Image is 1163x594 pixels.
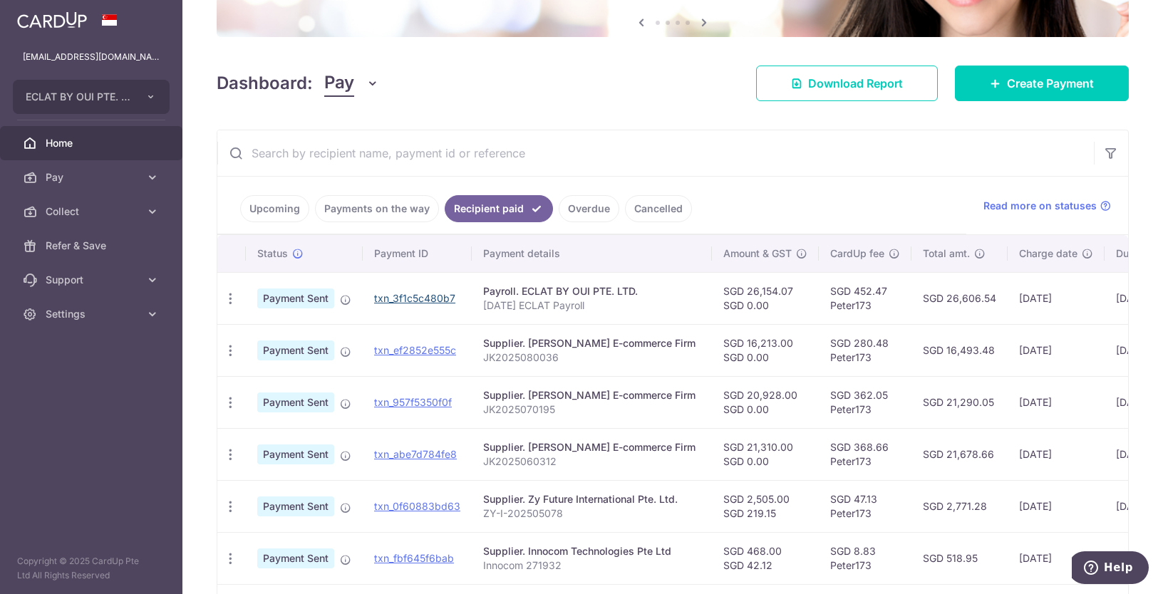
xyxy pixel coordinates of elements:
a: Read more on statuses [983,199,1111,213]
div: Supplier. [PERSON_NAME] E-commerce Firm [483,336,701,350]
td: SGD 26,606.54 [911,272,1008,324]
span: ECLAT BY OUI PTE. LTD. [26,90,131,104]
img: CardUp [17,11,87,28]
td: SGD 16,213.00 SGD 0.00 [712,324,819,376]
a: Download Report [756,66,938,101]
th: Payment details [472,235,712,272]
span: Payment Sent [257,444,334,464]
span: Payment Sent [257,340,334,360]
span: Due date [1116,246,1159,261]
span: Pay [324,70,354,97]
div: Supplier. [PERSON_NAME] E-commerce Firm [483,388,701,402]
a: txn_ef2852e555c [374,344,456,356]
td: [DATE] [1008,376,1105,428]
div: Payroll. ECLAT BY OUI PTE. LTD. [483,284,701,298]
span: Settings [46,307,140,321]
td: SGD 20,928.00 SGD 0.00 [712,376,819,428]
span: Payment Sent [257,548,334,568]
div: Supplier. Innocom Technologies Pte Ltd [483,544,701,558]
span: Charge date [1019,246,1077,261]
span: Pay [46,170,140,184]
span: Amount & GST [723,246,792,261]
td: SGD 368.66 Peter173 [819,428,911,480]
span: Download Report [808,75,903,92]
span: Refer & Save [46,239,140,253]
td: SGD 2,505.00 SGD 219.15 [712,480,819,532]
a: txn_3f1c5c480b7 [374,292,455,304]
p: Innocom 271932 [483,558,701,573]
td: [DATE] [1008,272,1105,324]
td: [DATE] [1008,324,1105,376]
td: SGD 8.83 Peter173 [819,532,911,584]
p: ZY-I-202505078 [483,506,701,521]
span: Support [46,273,140,287]
input: Search by recipient name, payment id or reference [217,130,1094,176]
span: Payment Sent [257,288,334,308]
td: SGD 468.00 SGD 42.12 [712,532,819,584]
a: txn_957f5350f0f [374,396,452,408]
td: SGD 21,290.05 [911,376,1008,428]
td: SGD 452.47 Peter173 [819,272,911,324]
a: Cancelled [625,195,692,222]
td: SGD 21,678.66 [911,428,1008,480]
span: Home [46,136,140,150]
th: Payment ID [363,235,472,272]
a: txn_0f60883bd63 [374,500,460,512]
a: Upcoming [240,195,309,222]
td: SGD 21,310.00 SGD 0.00 [712,428,819,480]
button: ECLAT BY OUI PTE. LTD. [13,80,170,114]
span: Payment Sent [257,392,334,412]
td: [DATE] [1008,532,1105,584]
span: Collect [46,204,140,219]
td: SGD 16,493.48 [911,324,1008,376]
a: Recipient paid [445,195,553,222]
span: CardUp fee [830,246,884,261]
td: SGD 280.48 Peter173 [819,324,911,376]
iframe: Opens a widget where you can find more information [1072,551,1149,587]
a: Create Payment [955,66,1129,101]
button: Pay [324,70,379,97]
p: [DATE] ECLAT Payroll [483,298,701,313]
a: txn_abe7d784fe8 [374,448,457,460]
div: Supplier. Zy Future International Pte. Ltd. [483,492,701,506]
td: SGD 362.05 Peter173 [819,376,911,428]
p: JK2025080036 [483,350,701,365]
span: Payment Sent [257,496,334,516]
h4: Dashboard: [217,71,313,96]
div: Supplier. [PERSON_NAME] E-commerce Firm [483,440,701,454]
span: Create Payment [1007,75,1094,92]
p: JK2025060312 [483,454,701,469]
span: Total amt. [923,246,970,261]
p: [EMAIL_ADDRESS][DOMAIN_NAME] [23,50,160,64]
p: JK2025070195 [483,402,701,417]
span: Read more on statuses [983,199,1097,213]
td: SGD 2,771.28 [911,480,1008,532]
a: Payments on the way [315,195,439,222]
td: SGD 47.13 Peter173 [819,480,911,532]
td: SGD 26,154.07 SGD 0.00 [712,272,819,324]
td: SGD 518.95 [911,532,1008,584]
a: Overdue [559,195,619,222]
a: txn_fbf645f6bab [374,552,454,564]
td: [DATE] [1008,428,1105,480]
span: Status [257,246,288,261]
td: [DATE] [1008,480,1105,532]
